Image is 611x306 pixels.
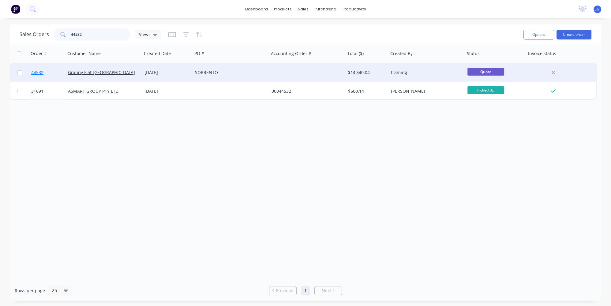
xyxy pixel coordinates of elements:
div: $600.14 [348,88,384,94]
button: Create order [557,30,591,39]
a: ASMART GROUP PTY LTD [68,88,118,94]
div: Order # [31,50,47,57]
span: Next [322,288,331,294]
div: [DATE] [144,69,190,76]
div: PO # [194,50,204,57]
a: Previous page [269,288,296,294]
div: products [271,5,295,14]
div: $14,340.04 [348,69,384,76]
div: Accounting Order # [271,50,311,57]
span: 31691 [31,88,43,94]
div: productivity [339,5,369,14]
span: JG [595,6,599,12]
span: Quote [467,68,504,76]
a: 31691 [31,82,68,100]
div: framing [391,69,459,76]
div: SORRENTO [195,69,263,76]
span: Views [139,31,151,38]
span: Picked Up [467,86,504,94]
div: Status [467,50,480,57]
a: Next page [315,288,342,294]
div: [PERSON_NAME] [391,88,459,94]
h1: Sales Orders [20,32,49,37]
div: Total ($) [347,50,364,57]
span: 44532 [31,69,43,76]
span: Previous [276,288,293,294]
div: [DATE] [144,88,190,94]
input: Search... [71,28,131,41]
a: 44532 [31,63,68,82]
ul: Pagination [267,286,344,295]
a: Page 1 is your current page [301,286,310,295]
a: Granny Flat [GEOGRAPHIC_DATA] [68,69,135,75]
button: Options [523,30,554,39]
a: dashboard [242,5,271,14]
div: 00044532 [272,88,339,94]
span: Rows per page [15,288,45,294]
div: purchasing [312,5,339,14]
div: sales [295,5,312,14]
div: Customer Name [67,50,101,57]
div: Created Date [144,50,171,57]
img: Factory [11,5,20,14]
div: Created By [390,50,413,57]
div: Invoice status [528,50,556,57]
